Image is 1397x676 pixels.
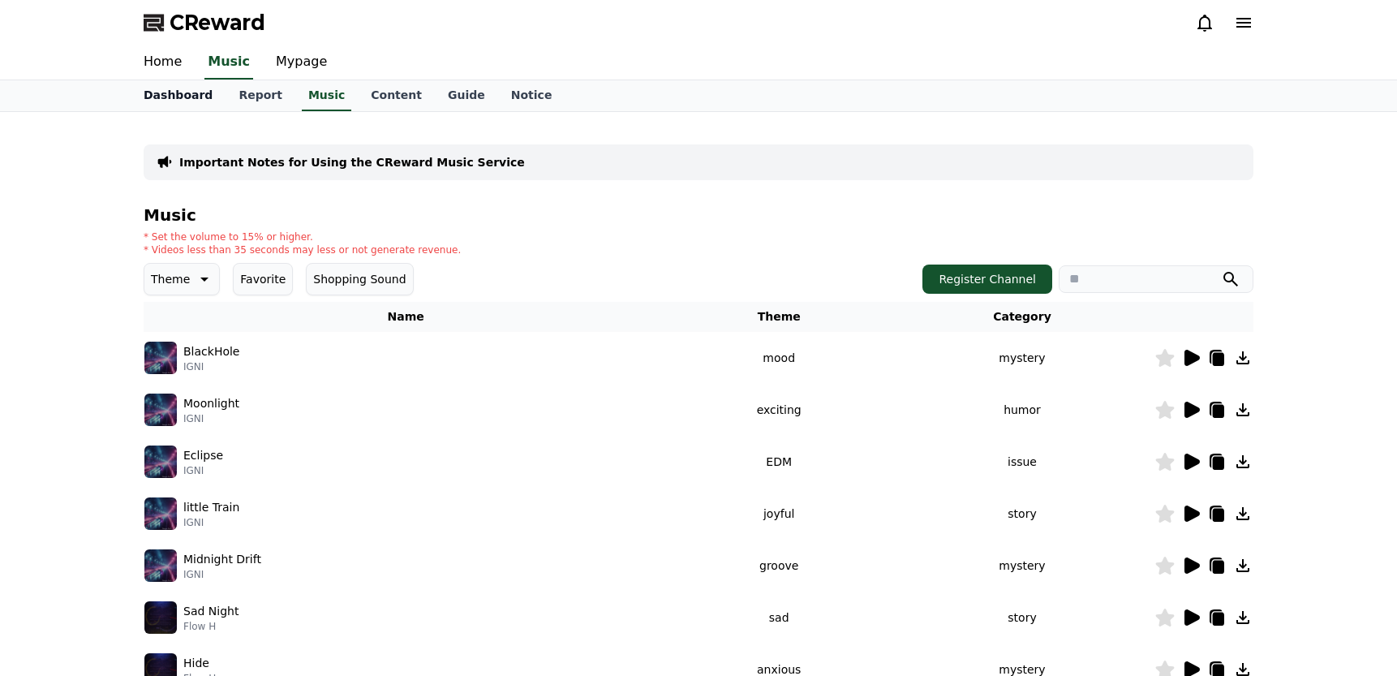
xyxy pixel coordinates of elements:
td: issue [890,436,1154,488]
p: IGNI [183,412,239,425]
td: mystery [890,540,1154,592]
img: music [144,342,177,374]
p: BlackHole [183,343,239,360]
a: Important Notes for Using the CReward Music Service [179,154,525,170]
img: music [144,497,177,530]
td: exciting [668,384,890,436]
p: little Train [183,499,239,516]
span: Settings [240,539,280,552]
td: EDM [668,436,890,488]
a: Mypage [263,45,340,80]
p: Theme [151,268,190,291]
img: music [144,601,177,634]
a: Report [226,80,295,111]
td: story [890,592,1154,644]
p: IGNI [183,516,239,529]
img: music [144,549,177,582]
button: Shopping Sound [306,263,413,295]
p: Eclipse [183,447,223,464]
p: Flow H [183,620,239,633]
button: Favorite [233,263,293,295]
a: Content [358,80,435,111]
a: Music [302,80,351,111]
td: groove [668,540,890,592]
a: Settings [209,515,312,555]
th: Theme [668,302,890,332]
td: mystery [890,332,1154,384]
th: Name [144,302,668,332]
p: * Videos less than 35 seconds may less or not generate revenue. [144,243,461,256]
td: joyful [668,488,890,540]
button: Theme [144,263,220,295]
a: CReward [144,10,265,36]
h4: Music [144,206,1253,224]
p: Moonlight [183,395,239,412]
span: Home [41,539,70,552]
img: music [144,394,177,426]
p: IGNI [183,568,261,581]
p: Sad Night [183,603,239,620]
p: IGNI [183,464,223,477]
a: Home [131,45,195,80]
td: mood [668,332,890,384]
span: Messages [135,540,183,553]
p: Midnight Drift [183,551,261,568]
p: Hide [183,655,209,672]
th: Category [890,302,1154,332]
a: Dashboard [131,80,226,111]
button: Register Channel [922,265,1052,294]
p: * Set the volume to 15% or higher. [144,230,461,243]
a: Guide [435,80,498,111]
a: Notice [498,80,565,111]
a: Music [204,45,253,80]
td: sad [668,592,890,644]
p: IGNI [183,360,239,373]
a: Messages [107,515,209,555]
img: music [144,446,177,478]
a: Home [5,515,107,555]
span: CReward [170,10,265,36]
td: humor [890,384,1154,436]
td: story [890,488,1154,540]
